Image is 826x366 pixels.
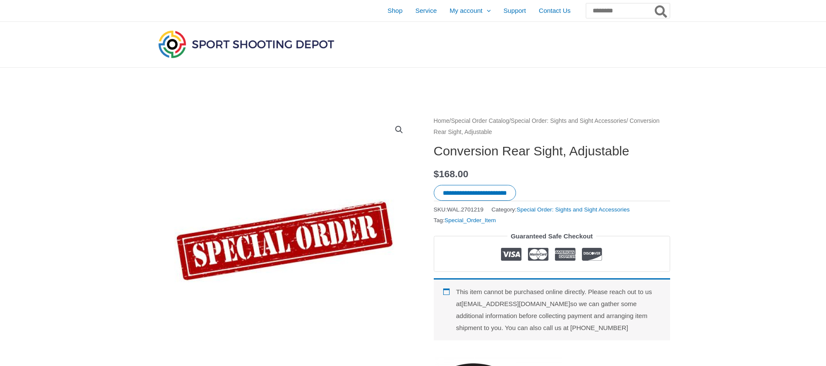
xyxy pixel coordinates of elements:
img: Sport Shooting Depot [156,28,336,60]
div: This item cannot be purchased online directly. Please reach out to us at [EMAIL_ADDRESS][DOMAIN_N... [434,278,670,340]
legend: Guaranteed Safe Checkout [507,230,596,242]
span: $ [434,169,439,179]
bdi: 168.00 [434,169,468,179]
span: WAL.2701219 [447,206,483,213]
span: SKU: [434,204,484,215]
iframe: Customer reviews powered by Trustpilot [434,340,670,351]
a: Special Order: Sights and Sight Accessories [516,206,629,213]
a: Special_Order_Item [444,217,496,223]
a: Special Order Catalog [451,118,509,124]
a: View full-screen image gallery [391,122,407,137]
span: Tag: [434,215,496,226]
h1: Conversion Rear Sight, Adjustable [434,143,670,159]
nav: Breadcrumb [434,116,670,137]
a: Special Order: Sights and Sight Accessories [511,118,626,124]
span: Category: [492,204,630,215]
a: Home [434,118,450,124]
button: Search [653,3,670,18]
